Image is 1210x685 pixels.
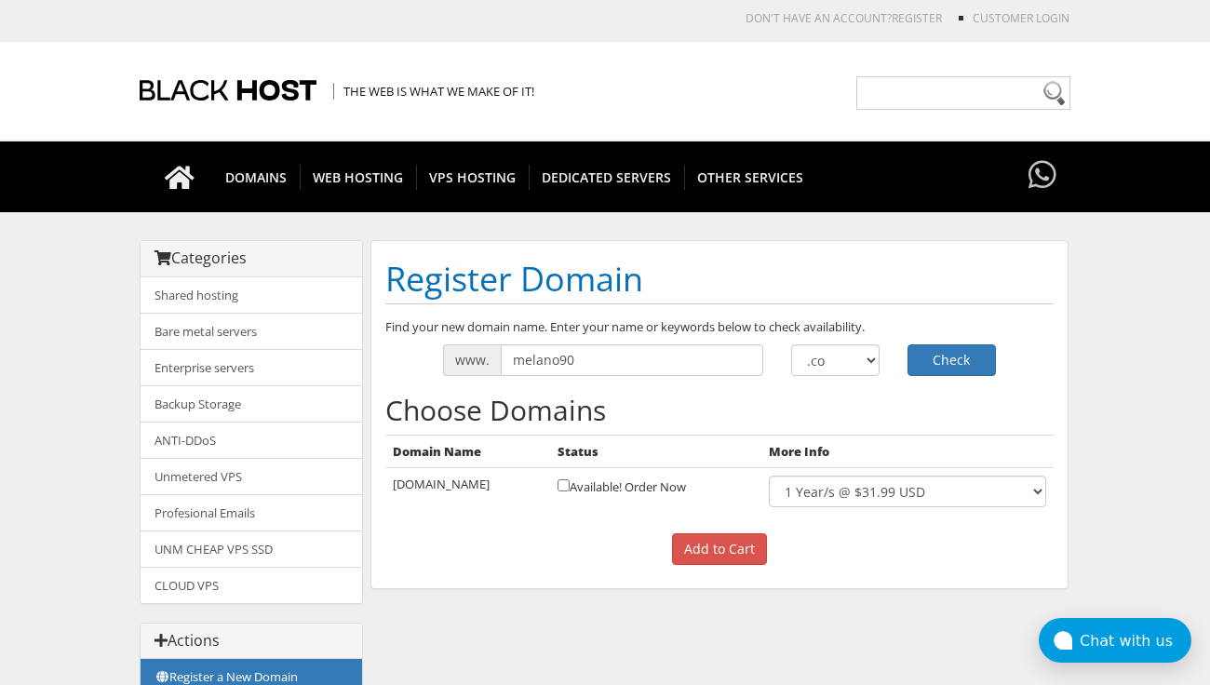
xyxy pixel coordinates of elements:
[416,141,530,212] a: VPS HOSTING
[1080,632,1191,650] div: Chat with us
[529,141,685,212] a: DEDICATED SERVERS
[761,435,1054,468] th: More Info
[141,494,362,531] a: Profesional Emails
[141,349,362,386] a: Enterprise servers
[141,458,362,495] a: Unmetered VPS
[443,344,501,376] span: www.
[146,141,213,212] a: Go to homepage
[141,313,362,350] a: Bare metal servers
[529,165,685,190] span: DEDICATED SERVERS
[385,435,550,468] th: Domain Name
[416,165,530,190] span: VPS HOSTING
[385,255,1054,304] h1: Register Domain
[300,165,417,190] span: WEB HOSTING
[300,141,417,212] a: WEB HOSTING
[141,385,362,423] a: Backup Storage
[385,318,1054,335] p: Find your new domain name. Enter your name or keywords below to check availability.
[1039,618,1191,663] button: Chat with us
[718,10,942,26] li: Don't have an account?
[550,468,761,516] td: Available! Order Now
[385,395,1054,425] h2: Choose Domains
[1024,141,1061,210] a: Have questions?
[684,165,816,190] span: OTHER SERVICES
[672,533,767,565] input: Add to Cart
[892,10,942,26] a: REGISTER
[212,165,301,190] span: DOMAINS
[333,83,534,100] span: The Web is what we make of it!
[684,141,816,212] a: OTHER SERVICES
[141,567,362,603] a: CLOUD VPS
[141,277,362,314] a: Shared hosting
[212,141,301,212] a: DOMAINS
[141,531,362,568] a: UNM CHEAP VPS SSD
[385,468,550,516] td: [DOMAIN_NAME]
[155,250,348,267] h3: Categories
[141,422,362,459] a: ANTI-DDoS
[907,344,996,376] button: Check
[155,633,348,650] h3: Actions
[856,76,1070,110] input: Need help?
[550,435,761,468] th: Status
[973,10,1069,26] a: Customer Login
